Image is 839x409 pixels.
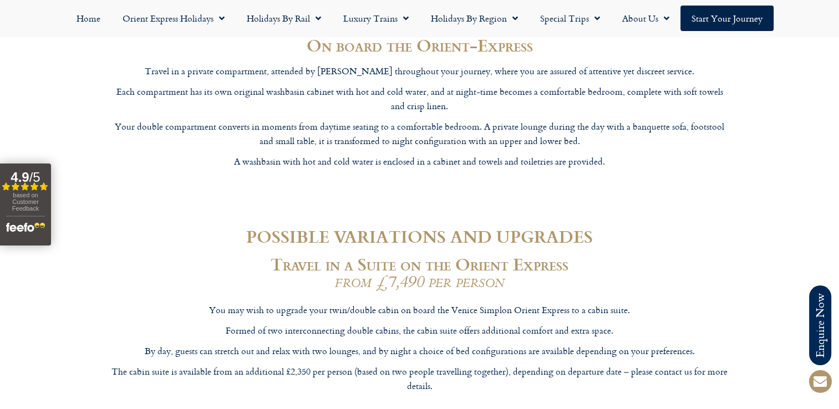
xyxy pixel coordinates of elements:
p: A washbasin with hot and cold water is enclosed in a cabinet and towels and toiletries are provided. [109,155,730,169]
a: About Us [611,6,680,31]
h2: POSSIBLE VARIATIONS AND UPGRADES [109,228,730,244]
p: Your double compartment converts in moments from daytime seating to a comfortable bedroom. A priv... [109,120,730,148]
p: The cabin suite is available from an additional £2,350 per person (based on two people travelling... [109,365,730,393]
a: Holidays by Region [420,6,529,31]
a: Holidays by Rail [236,6,332,31]
h2: Travel in a Suite on the Orient Express [109,255,730,292]
p: You may wish to upgrade your twin/double cabin on board the Venice Simplon Orient Express to a ca... [109,303,730,318]
a: Luxury Trains [332,6,420,31]
nav: Menu [6,6,833,31]
i: from £7,490 per person [335,270,505,298]
a: Start your Journey [680,6,774,31]
a: Orient Express Holidays [111,6,236,31]
p: By day, guests can stretch out and relax with two lounges, and by night a choice of bed configura... [109,344,730,359]
p: Each compartment has its own original washbasin cabinet with hot and cold water, and at night-tim... [109,85,730,113]
a: Special Trips [529,6,611,31]
p: Travel in a private compartment, attended by [PERSON_NAME] throughout your journey, where you are... [109,64,730,79]
p: Formed of two interconnecting double cabins, the cabin suite offers additional comfort and extra ... [109,324,730,338]
h2: On board the Orient-Express [109,37,730,53]
a: Home [65,6,111,31]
